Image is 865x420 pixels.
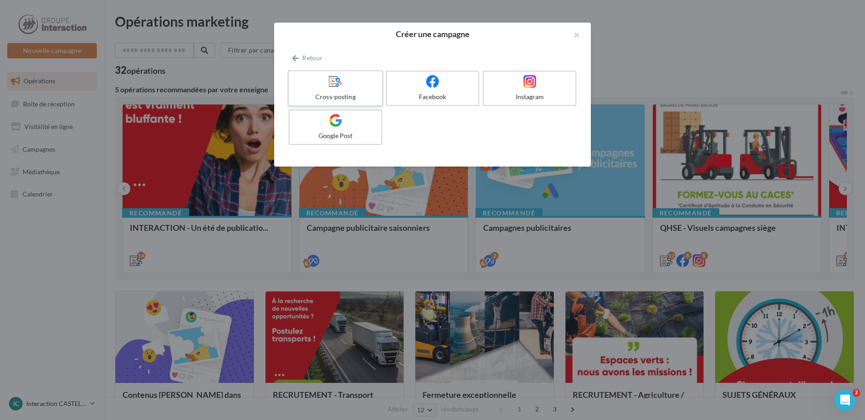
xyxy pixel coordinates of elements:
div: Facebook [390,92,475,101]
iframe: Intercom live chat [834,389,856,411]
h2: Créer une campagne [289,30,576,38]
button: Retour [289,52,326,63]
div: Instagram [487,92,572,101]
span: 2 [853,389,860,396]
div: Cross-posting [292,92,378,101]
div: Google Post [293,131,378,140]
